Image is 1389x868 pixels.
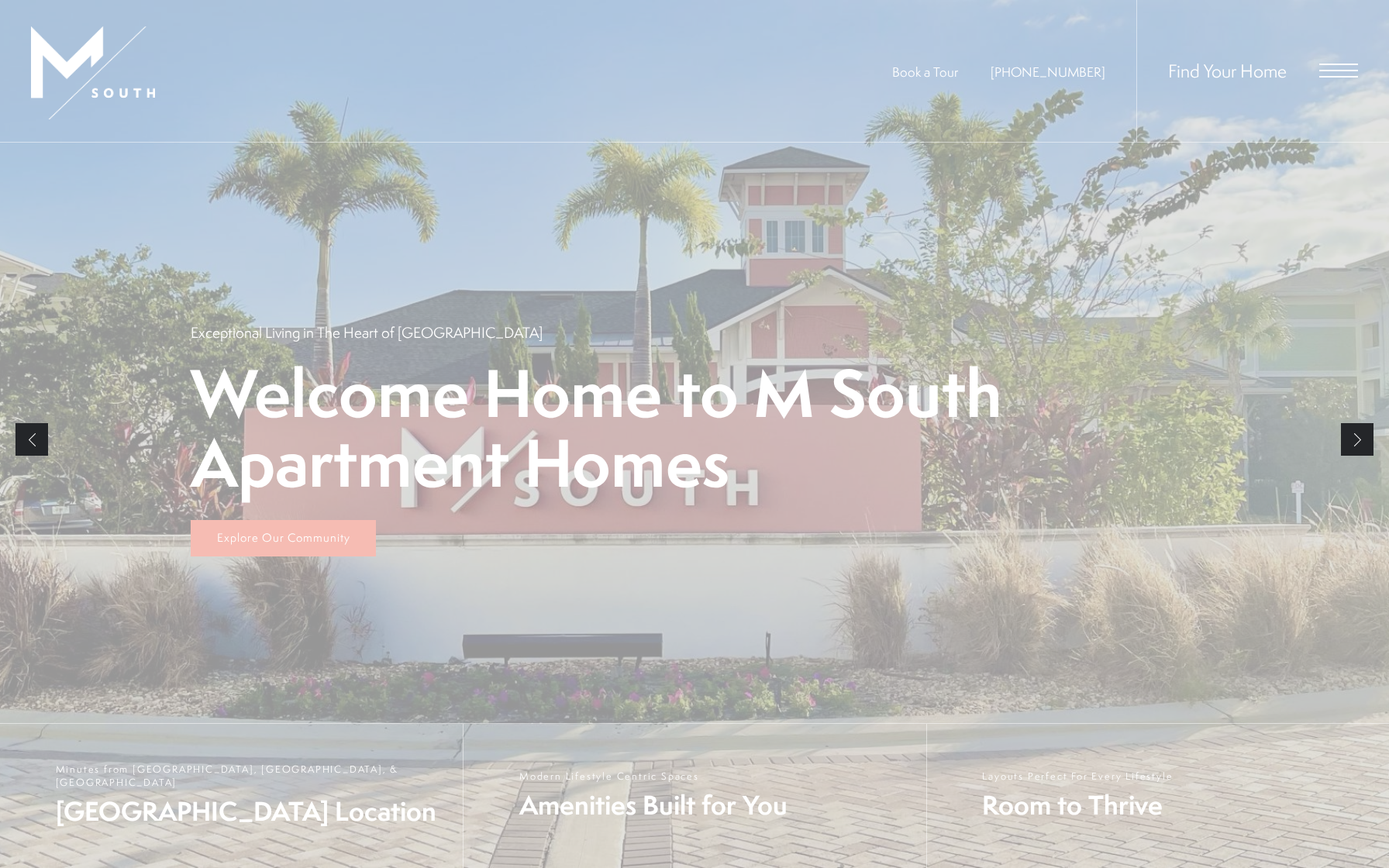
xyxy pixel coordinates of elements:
[991,63,1105,81] a: Call Us at 813-570-8014
[56,763,448,789] span: Minutes from [GEOGRAPHIC_DATA], [GEOGRAPHIC_DATA], & [GEOGRAPHIC_DATA]
[191,322,543,343] p: Exceptional Living in The Heart of [GEOGRAPHIC_DATA]
[191,520,376,557] a: Explore Our Community
[519,787,788,823] span: Amenities Built for You
[16,423,48,456] a: Previous
[982,770,1173,783] span: Layouts Perfect For Every Lifestyle
[217,529,350,546] span: Explore Our Community
[31,26,155,119] img: MSouth
[463,724,925,868] a: Modern Lifestyle Centric Spaces
[926,724,1389,868] a: Layouts Perfect For Every Lifestyle
[1341,423,1373,456] a: Next
[982,787,1173,823] span: Room to Thrive
[1168,58,1287,83] a: Find Your Home
[191,358,1198,498] p: Welcome Home to M South Apartment Homes
[892,63,958,81] a: Book a Tour
[56,793,448,829] span: [GEOGRAPHIC_DATA] Location
[1319,64,1358,77] button: Open Menu
[519,770,788,783] span: Modern Lifestyle Centric Spaces
[991,63,1105,81] span: [PHONE_NUMBER]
